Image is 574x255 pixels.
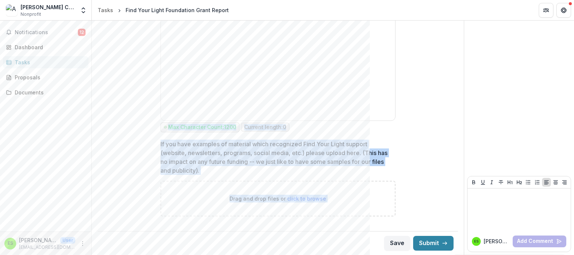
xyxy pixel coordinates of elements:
button: Underline [479,178,487,187]
span: 12 [78,29,86,36]
button: Bullet List [524,178,533,187]
button: Align Right [560,178,569,187]
img: Angelica Center for Arts and Music [6,4,18,16]
p: [PERSON_NAME] [19,236,57,244]
p: Current length: 0 [244,124,286,130]
div: Dashboard [15,43,83,51]
div: Documents [15,89,83,96]
span: Nonprofit [21,11,41,18]
button: Save [384,236,410,251]
div: Tasks [15,58,83,66]
button: Heading 2 [515,178,524,187]
div: [PERSON_NAME] Center for Arts and Music [21,3,75,11]
button: More [78,239,87,248]
button: Heading 1 [506,178,515,187]
p: Drag and drop files or [230,195,326,202]
button: Bold [469,178,478,187]
a: Tasks [3,56,89,68]
button: Partners [539,3,553,18]
div: Ellen Sell [474,240,479,243]
button: Notifications12 [3,26,89,38]
span: Notifications [15,29,78,36]
a: Proposals [3,71,89,83]
span: click to browse [287,195,326,202]
div: Find Your Light Foundation Grant Report [126,6,229,14]
p: If you have examples of material which recognized Find Your Light support (website, newsletters, ... [160,140,391,175]
nav: breadcrumb [95,5,232,15]
button: Add Comment [513,236,566,247]
button: Open entity switcher [78,3,89,18]
button: Get Help [556,3,571,18]
button: Strike [497,178,505,187]
div: Ellen Sell [8,241,13,246]
button: Italicize [487,178,496,187]
button: Ordered List [533,178,542,187]
button: Submit [413,236,454,251]
div: Tasks [98,6,113,14]
a: Documents [3,86,89,98]
p: Max Character Count: 1200 [168,124,236,130]
button: Align Left [542,178,551,187]
p: User [60,237,75,244]
p: [EMAIL_ADDRESS][DOMAIN_NAME] [19,244,75,251]
button: Align Center [551,178,560,187]
div: Proposals [15,73,83,81]
p: [PERSON_NAME] [484,237,510,245]
a: Tasks [95,5,116,15]
a: Dashboard [3,41,89,53]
